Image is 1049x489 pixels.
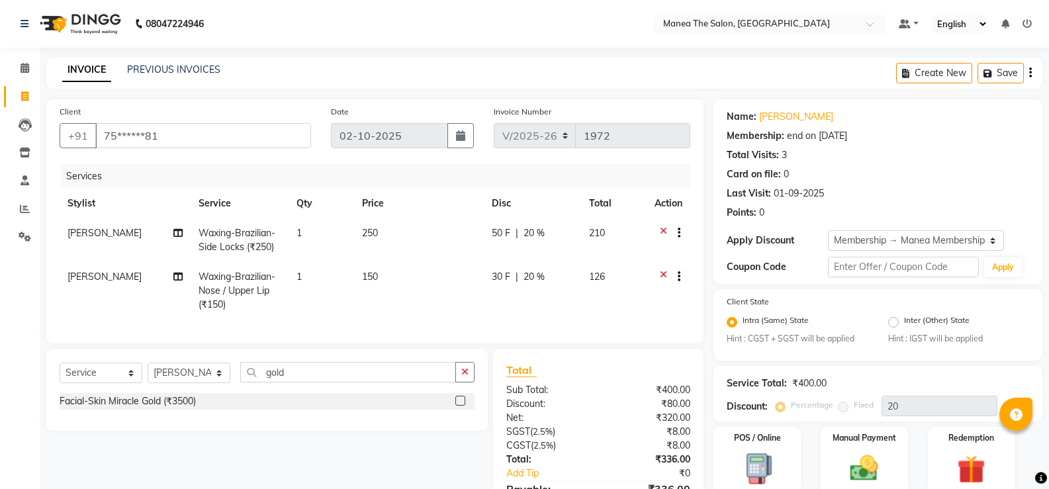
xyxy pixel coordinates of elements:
[60,123,97,148] button: +91
[496,453,598,467] div: Total:
[516,226,518,240] span: |
[60,189,191,218] th: Stylist
[146,5,204,42] b: 08047224946
[948,432,994,444] label: Redemption
[993,436,1036,476] iframe: chat widget
[581,189,647,218] th: Total
[647,189,690,218] th: Action
[60,106,81,118] label: Client
[727,206,756,220] div: Points:
[791,399,833,411] label: Percentage
[598,397,700,411] div: ₹80.00
[589,227,605,239] span: 210
[854,399,874,411] label: Fixed
[828,257,979,277] input: Enter Offer / Coupon Code
[734,432,781,444] label: POS / Online
[888,333,1029,345] small: Hint : IGST will be applied
[496,411,598,425] div: Net:
[362,271,378,283] span: 150
[95,123,311,148] input: Search by Name/Mobile/Email/Code
[598,439,700,453] div: ₹8.00
[784,167,789,181] div: 0
[727,167,781,181] div: Card on file:
[727,187,771,200] div: Last Visit:
[774,187,824,200] div: 01-09-2025
[62,58,111,82] a: INVOICE
[904,314,970,330] label: Inter (Other) State
[598,453,700,467] div: ₹336.00
[354,189,484,218] th: Price
[331,106,349,118] label: Date
[496,397,598,411] div: Discount:
[727,129,784,143] div: Membership:
[727,333,868,345] small: Hint : CGST + SGST will be applied
[616,467,700,480] div: ₹0
[496,383,598,397] div: Sub Total:
[727,296,769,308] label: Client State
[759,206,764,220] div: 0
[191,189,289,218] th: Service
[516,270,518,284] span: |
[735,452,780,486] img: _pos-terminal.svg
[492,226,510,240] span: 50 F
[727,110,756,124] div: Name:
[792,377,827,390] div: ₹400.00
[727,148,779,162] div: Total Visits:
[524,226,545,240] span: 20 %
[61,164,700,189] div: Services
[68,227,142,239] span: [PERSON_NAME]
[598,411,700,425] div: ₹320.00
[496,425,598,439] div: ( )
[841,452,887,484] img: _cash.svg
[60,394,196,408] div: Facial-Skin Miracle Gold (₹3500)
[34,5,124,42] img: logo
[289,189,354,218] th: Qty
[533,440,553,451] span: 2.5%
[948,452,994,487] img: _gift.svg
[484,189,582,218] th: Disc
[984,257,1022,277] button: Apply
[589,271,605,283] span: 126
[199,271,275,310] span: Waxing-Brazilian-Nose / Upper Lip (₹150)
[759,110,833,124] a: [PERSON_NAME]
[127,64,220,75] a: PREVIOUS INVOICES
[782,148,787,162] div: 3
[506,425,530,437] span: SGST
[296,227,302,239] span: 1
[494,106,551,118] label: Invoice Number
[743,314,809,330] label: Intra (Same) State
[496,467,616,480] a: Add Tip
[833,432,896,444] label: Manual Payment
[787,129,847,143] div: end on [DATE]
[524,270,545,284] span: 20 %
[492,270,510,284] span: 30 F
[598,425,700,439] div: ₹8.00
[506,363,537,377] span: Total
[199,227,275,253] span: Waxing-Brazilian-Side Locks (₹250)
[296,271,302,283] span: 1
[506,439,531,451] span: CGST
[727,234,827,247] div: Apply Discount
[240,362,456,382] input: Search or Scan
[533,426,553,437] span: 2.5%
[68,271,142,283] span: [PERSON_NAME]
[362,227,378,239] span: 250
[496,439,598,453] div: ( )
[727,400,768,414] div: Discount:
[727,377,787,390] div: Service Total:
[896,63,972,83] button: Create New
[727,260,827,274] div: Coupon Code
[978,63,1024,83] button: Save
[598,383,700,397] div: ₹400.00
